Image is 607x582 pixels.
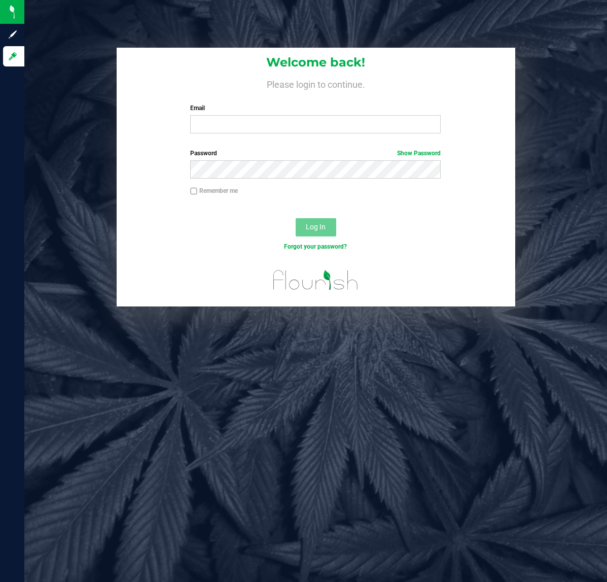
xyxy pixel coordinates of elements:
input: Remember me [190,188,197,195]
span: Log In [306,223,326,231]
inline-svg: Log in [8,51,18,61]
a: Show Password [397,150,441,157]
label: Email [190,104,441,113]
span: Password [190,150,217,157]
a: Forgot your password? [284,243,347,250]
h4: Please login to continue. [117,77,515,89]
button: Log In [296,218,336,236]
img: flourish_logo.svg [266,262,366,298]
inline-svg: Sign up [8,29,18,40]
h1: Welcome back! [117,56,515,69]
label: Remember me [190,186,238,195]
